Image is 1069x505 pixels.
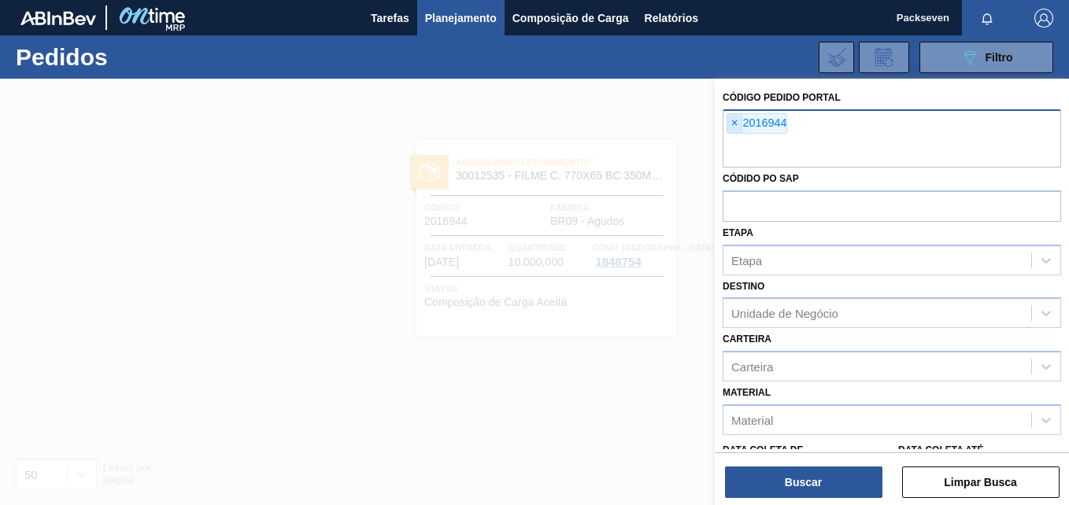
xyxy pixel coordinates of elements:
[16,48,236,66] h1: Pedidos
[919,42,1053,73] button: Filtro
[859,42,909,73] div: Solicitação de Revisão de Pedidos
[727,114,742,133] span: ×
[425,9,497,28] span: Planejamento
[1034,9,1053,28] img: Logout
[723,444,803,455] label: Data coleta de
[731,307,838,320] div: Unidade de Negócio
[20,11,96,25] img: TNhmsLtSVTkK8tSr43FrP2fwEKptu5GPRR3wAAAABJRU5ErkJggg==
[371,9,409,28] span: Tarefas
[512,9,629,28] span: Composição de Carga
[723,281,764,292] label: Destino
[731,413,773,426] div: Material
[731,360,773,374] div: Carteira
[819,42,854,73] div: Importar Negociações dos Pedidos
[723,92,841,103] label: Código Pedido Portal
[723,227,753,238] label: Etapa
[962,7,1012,29] button: Notificações
[727,113,787,134] div: 2016944
[898,444,983,455] label: Data coleta até
[986,51,1013,64] span: Filtro
[731,253,762,267] div: Etapa
[645,9,698,28] span: Relatórios
[723,387,771,398] label: Material
[723,334,771,345] label: Carteira
[723,173,799,184] label: Códido PO SAP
